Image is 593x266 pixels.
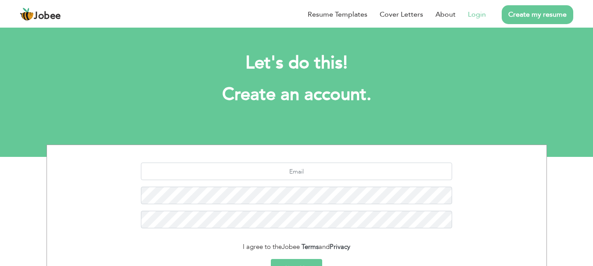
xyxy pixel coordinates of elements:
h1: Create an account. [60,83,534,106]
a: About [435,9,456,20]
input: Email [141,163,452,180]
div: I agree to the and [54,242,540,252]
a: Privacy [330,242,350,251]
a: Terms [302,242,319,251]
a: Create my resume [502,5,573,24]
a: Login [468,9,486,20]
span: Jobee [34,11,61,21]
h2: Let's do this! [60,52,534,74]
a: Jobee [20,7,61,21]
img: jobee.io [20,7,34,21]
a: Cover Letters [380,9,423,20]
a: Resume Templates [308,9,367,20]
span: Jobee [282,242,300,251]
